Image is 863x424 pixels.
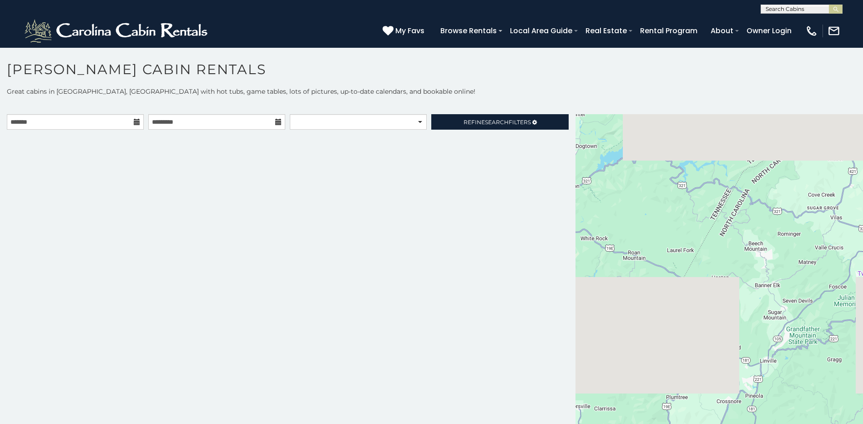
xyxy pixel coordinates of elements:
a: About [706,23,738,39]
a: Owner Login [742,23,796,39]
a: Rental Program [636,23,702,39]
a: My Favs [383,25,427,37]
a: RefineSearchFilters [431,114,568,130]
span: Search [485,119,509,126]
a: Browse Rentals [436,23,501,39]
img: White-1-2.png [23,17,212,45]
span: Refine Filters [464,119,531,126]
a: Real Estate [581,23,631,39]
span: My Favs [395,25,424,36]
img: mail-regular-white.png [828,25,840,37]
a: Local Area Guide [505,23,577,39]
img: phone-regular-white.png [805,25,818,37]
